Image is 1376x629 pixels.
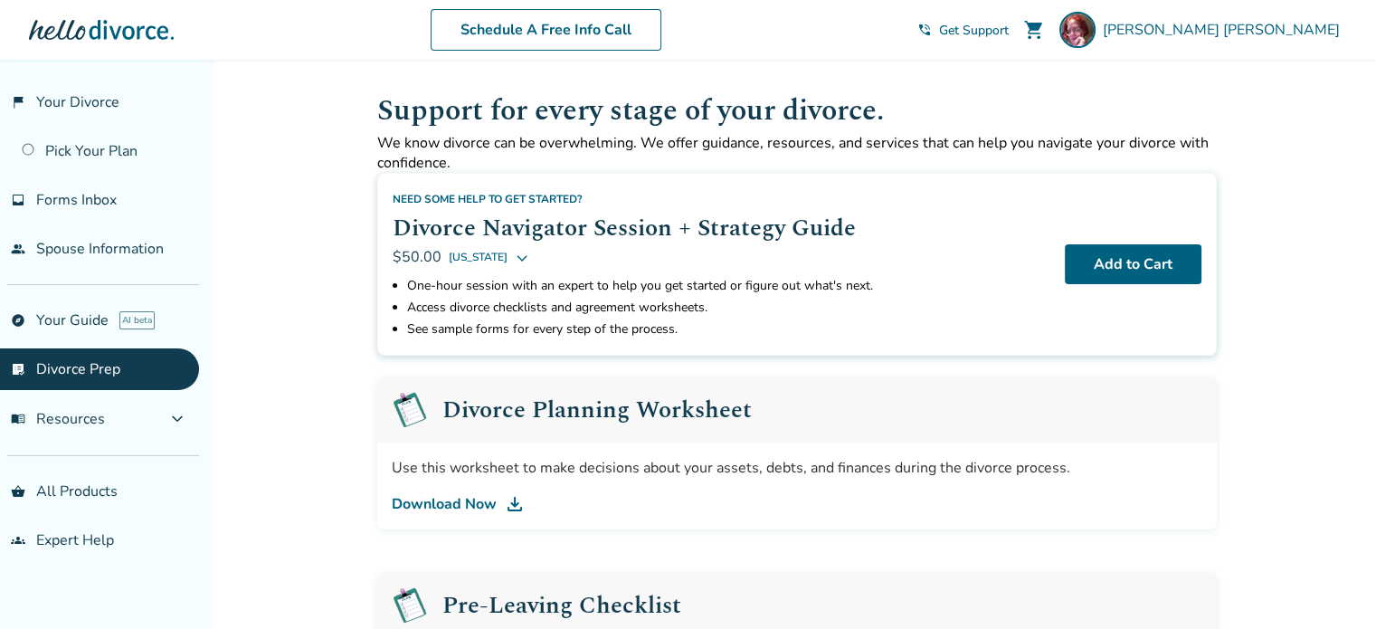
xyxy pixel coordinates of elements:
span: expand_more [166,408,188,430]
span: $50.00 [393,247,441,267]
h2: Divorce Planning Worksheet [442,398,752,422]
span: people [11,242,25,256]
button: [US_STATE] [449,246,529,268]
li: Access divorce checklists and agreement worksheets. [407,297,1050,319]
img: Pre-Leaving Checklist [392,587,428,624]
h2: Divorce Navigator Session + Strategy Guide [393,210,1050,246]
span: shopping_cart [1023,19,1045,41]
span: AI beta [119,311,155,329]
span: phone_in_talk [917,23,932,37]
span: inbox [11,193,25,207]
a: phone_in_talkGet Support [917,22,1009,39]
button: Add to Cart [1065,244,1201,284]
span: shopping_basket [11,484,25,499]
img: Kara Hansen [1059,12,1096,48]
p: We know divorce can be overwhelming. We offer guidance, resources, and services that can help you... [377,133,1217,173]
span: [US_STATE] [449,246,508,268]
span: list_alt_check [11,362,25,376]
span: Forms Inbox [36,190,117,210]
span: Get Support [939,22,1009,39]
h1: Support for every stage of your divorce. [377,89,1217,133]
span: flag_2 [11,95,25,110]
h2: Pre-Leaving Checklist [442,594,681,617]
span: menu_book [11,412,25,426]
li: One-hour session with an expert to help you get started or figure out what's next. [407,275,1050,297]
a: Download Now [392,493,1202,515]
span: Resources [11,409,105,429]
span: [PERSON_NAME] [PERSON_NAME] [1103,20,1347,40]
div: Use this worksheet to make decisions about your assets, debts, and finances during the divorce pr... [392,457,1202,479]
span: explore [11,313,25,328]
span: groups [11,533,25,548]
img: Pre-Leaving Checklist [392,392,428,428]
li: See sample forms for every step of the process. [407,319,1050,340]
img: DL [504,493,526,515]
span: Need some help to get started? [393,192,583,206]
a: Schedule A Free Info Call [431,9,661,51]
